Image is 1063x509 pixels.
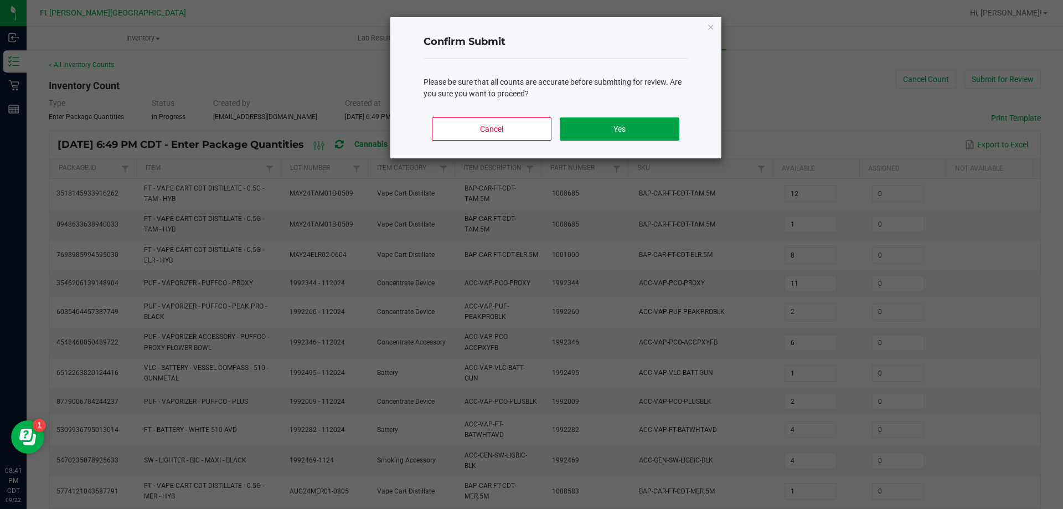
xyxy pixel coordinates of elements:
[11,420,44,454] iframe: Resource center
[560,117,679,141] button: Yes
[33,419,46,432] iframe: Resource center unread badge
[424,76,688,100] div: Please be sure that all counts are accurate before submitting for review. Are you sure you want t...
[424,35,688,49] h4: Confirm Submit
[432,117,551,141] button: Cancel
[707,20,715,33] button: Close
